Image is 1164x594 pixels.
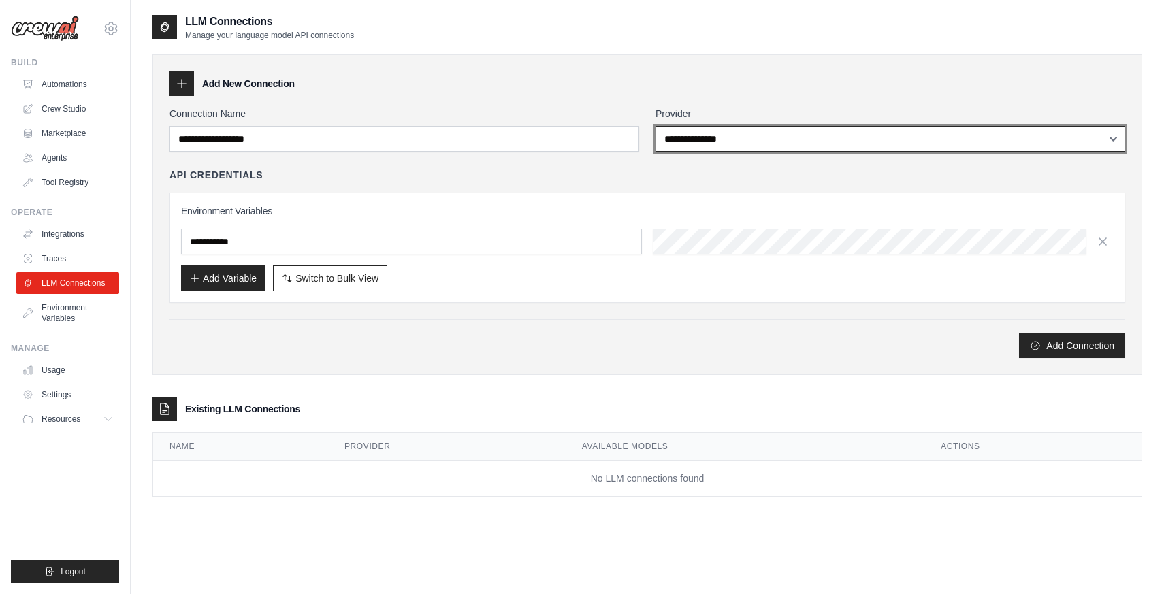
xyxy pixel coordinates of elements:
[16,248,119,269] a: Traces
[169,168,263,182] h4: API Credentials
[185,14,354,30] h2: LLM Connections
[11,207,119,218] div: Operate
[16,359,119,381] a: Usage
[16,223,119,245] a: Integrations
[295,271,378,285] span: Switch to Bulk View
[11,57,119,68] div: Build
[566,433,924,461] th: Available Models
[61,566,86,577] span: Logout
[924,433,1142,461] th: Actions
[328,433,566,461] th: Provider
[16,384,119,406] a: Settings
[185,402,300,416] h3: Existing LLM Connections
[16,171,119,193] a: Tool Registry
[202,77,295,90] h3: Add New Connection
[11,560,119,583] button: Logout
[153,461,1142,497] td: No LLM connections found
[16,272,119,294] a: LLM Connections
[273,265,387,291] button: Switch to Bulk View
[181,204,1114,218] h3: Environment Variables
[16,98,119,120] a: Crew Studio
[185,30,354,41] p: Manage your language model API connections
[169,107,639,120] label: Connection Name
[11,16,79,42] img: Logo
[16,73,119,95] a: Automations
[42,414,80,425] span: Resources
[656,107,1125,120] label: Provider
[16,147,119,169] a: Agents
[16,122,119,144] a: Marketplace
[1019,333,1125,358] button: Add Connection
[16,297,119,329] a: Environment Variables
[181,265,265,291] button: Add Variable
[153,433,328,461] th: Name
[16,408,119,430] button: Resources
[11,343,119,354] div: Manage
